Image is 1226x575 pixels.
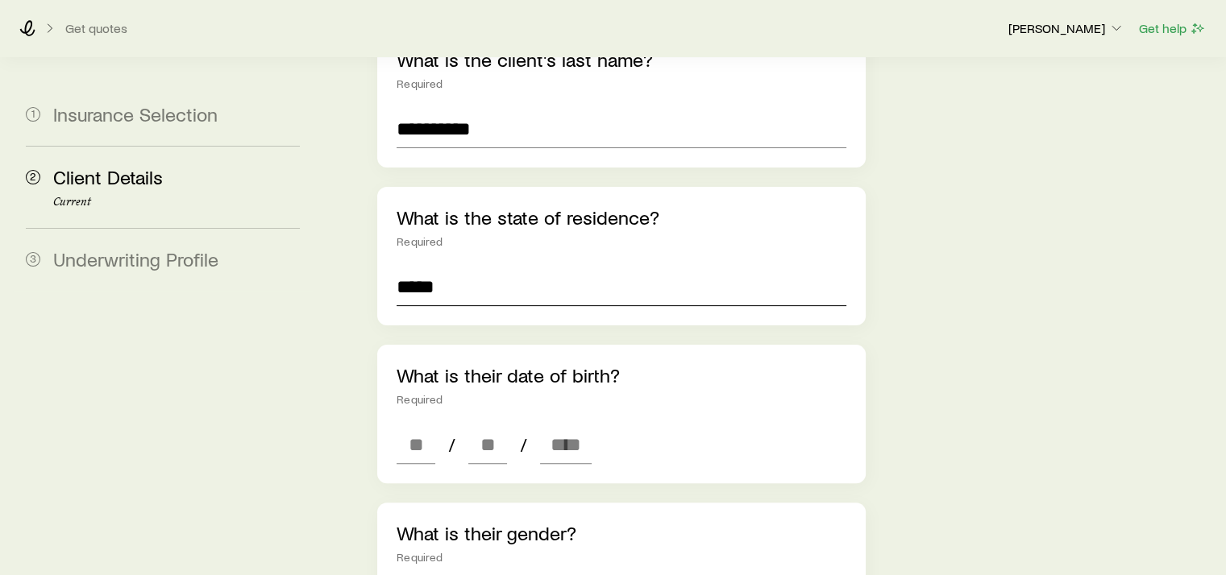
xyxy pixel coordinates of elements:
[26,252,40,267] span: 3
[64,21,128,36] button: Get quotes
[397,393,846,406] div: Required
[397,235,846,248] div: Required
[397,206,846,229] p: What is the state of residence?
[397,364,846,387] p: What is their date of birth?
[513,433,534,456] span: /
[53,102,218,126] span: Insurance Selection
[397,48,846,71] p: What is the client's last name?
[26,170,40,184] span: 2
[397,522,846,544] p: What is their gender?
[53,165,163,188] span: Client Details
[397,551,846,564] div: Required
[53,196,300,209] p: Current
[1138,19,1207,38] button: Get help
[53,247,218,271] span: Underwriting Profile
[26,107,40,122] span: 1
[1008,20,1124,36] p: [PERSON_NAME]
[442,433,462,456] span: /
[1008,19,1125,39] button: [PERSON_NAME]
[397,77,846,90] div: Required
